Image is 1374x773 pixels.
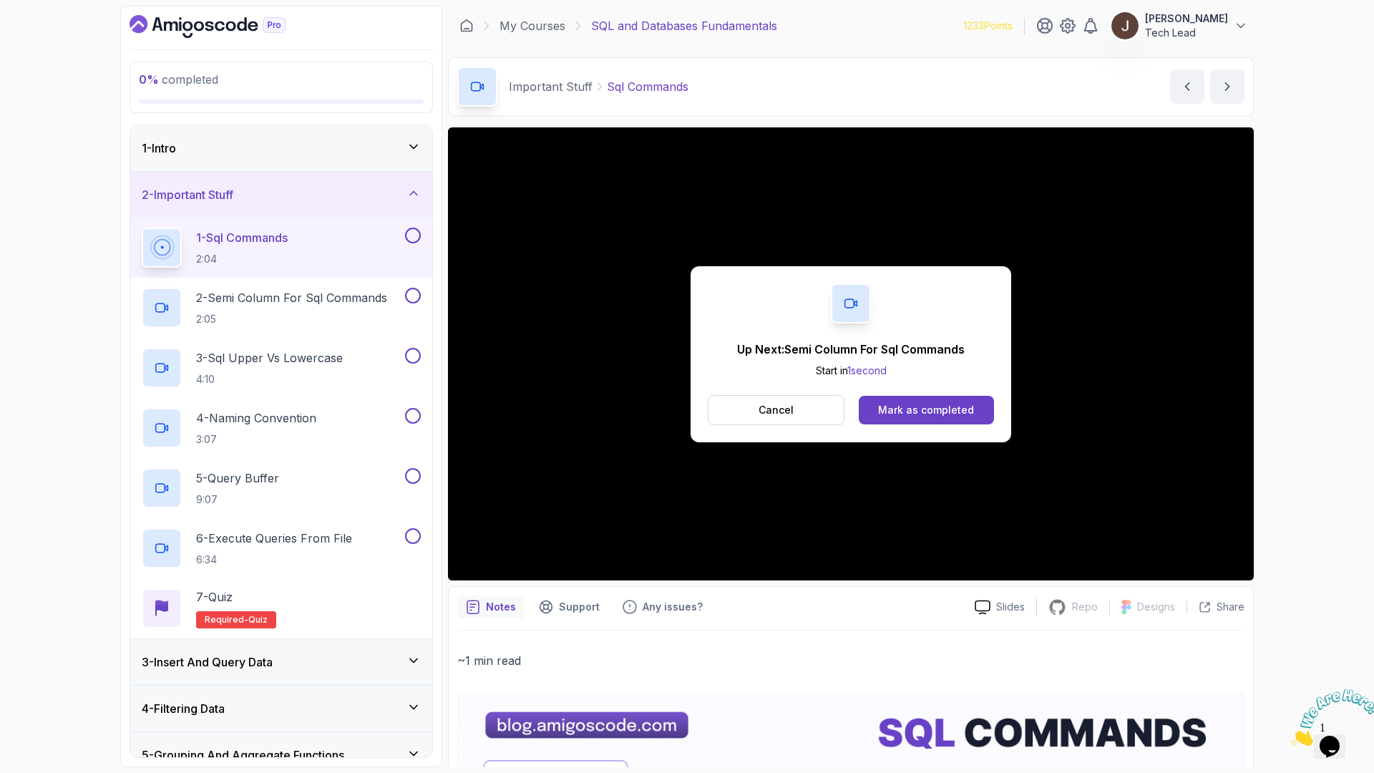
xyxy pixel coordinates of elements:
p: 2 - Semi Column For Sql Commands [196,289,387,306]
button: 3-Sql Upper Vs Lowercase4:10 [142,348,421,388]
img: user profile image [1111,12,1139,39]
button: 4-Naming Convention3:07 [142,408,421,448]
h3: 1 - Intro [142,140,176,157]
button: user profile image[PERSON_NAME]Tech Lead [1111,11,1248,40]
p: Notes [486,600,516,614]
p: 3:07 [196,432,316,447]
p: 4:10 [196,372,343,386]
span: 0 % [139,72,159,87]
p: Support [559,600,600,614]
button: Cancel [708,395,844,425]
p: Slides [996,600,1025,614]
button: 6-Execute Queries From File6:34 [142,528,421,568]
p: Up Next: Semi Column For Sql Commands [737,341,965,358]
p: 1 - Sql Commands [196,229,288,246]
p: Tech Lead [1145,26,1228,40]
p: [PERSON_NAME] [1145,11,1228,26]
button: Share [1187,600,1244,614]
p: 6 - Execute Queries From File [196,530,352,547]
div: Mark as completed [878,403,974,417]
span: 1 [6,6,11,18]
span: 1 second [847,364,887,376]
p: Any issues? [643,600,703,614]
iframe: chat widget [1285,684,1374,752]
h3: 3 - Insert And Query Data [142,653,273,671]
p: 3 - Sql Upper Vs Lowercase [196,349,343,366]
button: 2-Important Stuff [130,172,432,218]
a: Dashboard [459,19,474,33]
button: 4-Filtering Data [130,686,432,731]
p: 1233 Points [963,19,1013,33]
p: 2:04 [196,252,288,266]
button: Feedback button [614,595,711,618]
p: 9:07 [196,492,279,507]
span: Required- [205,614,248,626]
p: Important Stuff [509,78,593,95]
p: Cancel [759,403,794,417]
img: Chat attention grabber [6,6,94,62]
button: 1-Intro [130,125,432,171]
a: Slides [963,600,1036,615]
p: SQL and Databases Fundamentals [591,17,777,34]
h3: 2 - Important Stuff [142,186,233,203]
p: Start in [737,364,965,378]
p: Designs [1137,600,1175,614]
button: 7-QuizRequired-quiz [142,588,421,628]
button: Support button [530,595,608,618]
p: 2:05 [196,312,387,326]
button: 3-Insert And Query Data [130,639,432,685]
h3: 5 - Grouping And Aggregate Functions [142,747,344,764]
span: quiz [248,614,268,626]
span: completed [139,72,218,87]
button: previous content [1170,69,1204,104]
p: 5 - Query Buffer [196,470,279,487]
p: 4 - Naming Convention [196,409,316,427]
p: Repo [1072,600,1098,614]
p: 7 - Quiz [196,588,233,606]
a: My Courses [500,17,565,34]
button: 1-Sql Commands2:04 [142,228,421,268]
button: next content [1210,69,1244,104]
iframe: 1 - SQL Commands [448,127,1254,580]
h3: 4 - Filtering Data [142,700,225,717]
p: Share [1217,600,1244,614]
p: Sql Commands [607,78,688,95]
button: notes button [457,595,525,618]
button: 5-Query Buffer9:07 [142,468,421,508]
a: Dashboard [130,15,318,38]
p: ~1 min read [457,651,1244,671]
button: Mark as completed [859,396,994,424]
p: 6:34 [196,553,352,567]
button: 2-Semi Column For Sql Commands2:05 [142,288,421,328]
